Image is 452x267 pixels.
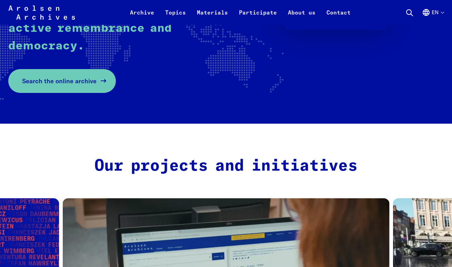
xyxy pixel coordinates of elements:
[422,8,444,25] button: English, language selection
[124,8,160,25] a: Archive
[191,8,233,25] a: Materials
[80,157,372,176] h2: Our projects and initiatives
[124,4,356,21] nav: Primary
[22,76,97,86] span: Search the online archive
[160,8,191,25] a: Topics
[233,8,282,25] a: Participate
[8,69,116,93] a: Search the online archive
[321,8,356,25] a: Contact
[282,8,321,25] a: About us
